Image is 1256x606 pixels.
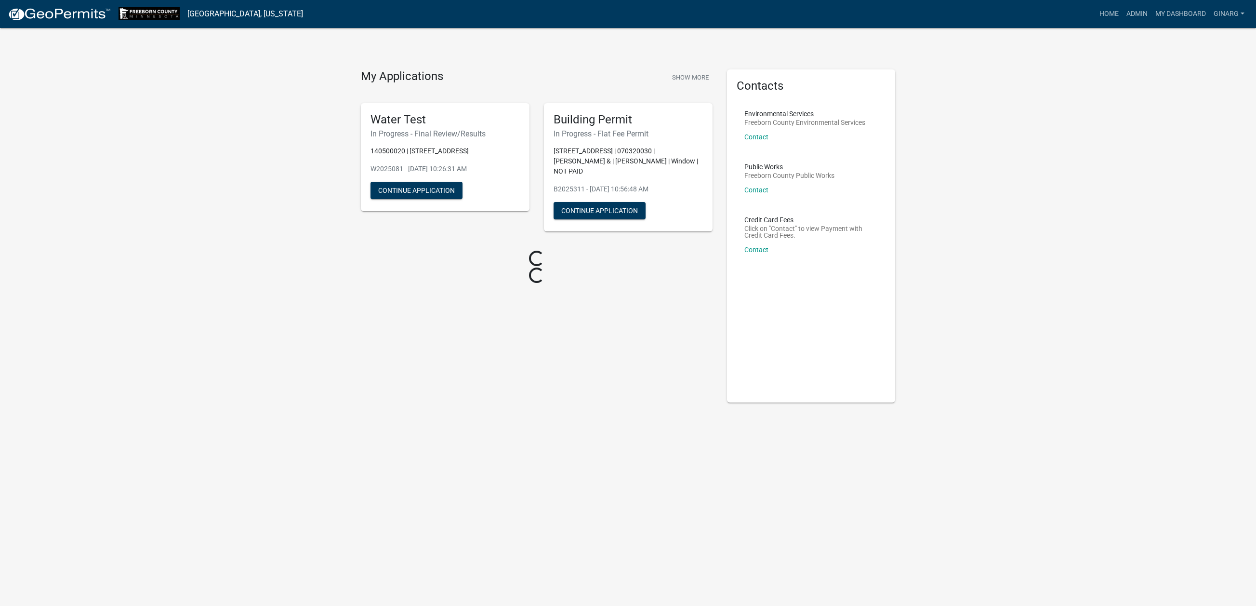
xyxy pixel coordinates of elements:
[1096,5,1123,23] a: Home
[744,163,834,170] p: Public Works
[554,146,703,176] p: [STREET_ADDRESS] | 070320030 | [PERSON_NAME] & | [PERSON_NAME] | Window | NOT PAID
[1123,5,1151,23] a: Admin
[554,113,703,127] h5: Building Permit
[370,113,520,127] h5: Water Test
[554,202,646,219] button: Continue Application
[361,69,443,84] h4: My Applications
[554,184,703,194] p: B2025311 - [DATE] 10:56:48 AM
[370,182,463,199] button: Continue Application
[744,186,768,194] a: Contact
[744,246,768,254] a: Contact
[1151,5,1210,23] a: My Dashboard
[744,225,878,239] p: Click on "Contact" to view Payment with Credit Card Fees.
[1210,5,1248,23] a: ginarg
[744,172,834,179] p: Freeborn County Public Works
[668,69,713,85] button: Show More
[744,110,865,117] p: Environmental Services
[187,6,303,22] a: [GEOGRAPHIC_DATA], [US_STATE]
[370,164,520,174] p: W2025081 - [DATE] 10:26:31 AM
[370,129,520,138] h6: In Progress - Final Review/Results
[744,133,768,141] a: Contact
[737,79,886,93] h5: Contacts
[744,119,865,126] p: Freeborn County Environmental Services
[370,146,520,156] p: 140500020 | [STREET_ADDRESS]
[554,129,703,138] h6: In Progress - Flat Fee Permit
[744,216,878,223] p: Credit Card Fees
[119,7,180,20] img: Freeborn County, Minnesota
